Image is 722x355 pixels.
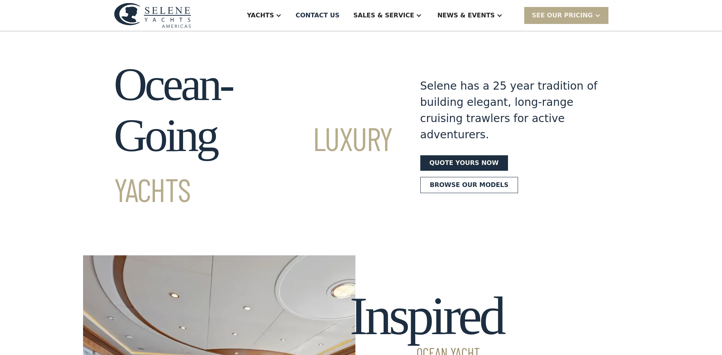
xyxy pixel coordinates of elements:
[532,11,593,20] div: SEE Our Pricing
[524,7,608,24] div: SEE Our Pricing
[114,119,392,209] span: Luxury Yachts
[247,11,274,20] div: Yachts
[114,59,392,212] h1: Ocean-Going
[296,11,340,20] div: Contact US
[114,3,191,28] img: logo
[420,78,598,143] div: Selene has a 25 year tradition of building elegant, long-range cruising trawlers for active adven...
[420,155,508,171] a: Quote yours now
[420,177,518,193] a: Browse our models
[437,11,495,20] div: News & EVENTS
[353,11,414,20] div: Sales & Service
